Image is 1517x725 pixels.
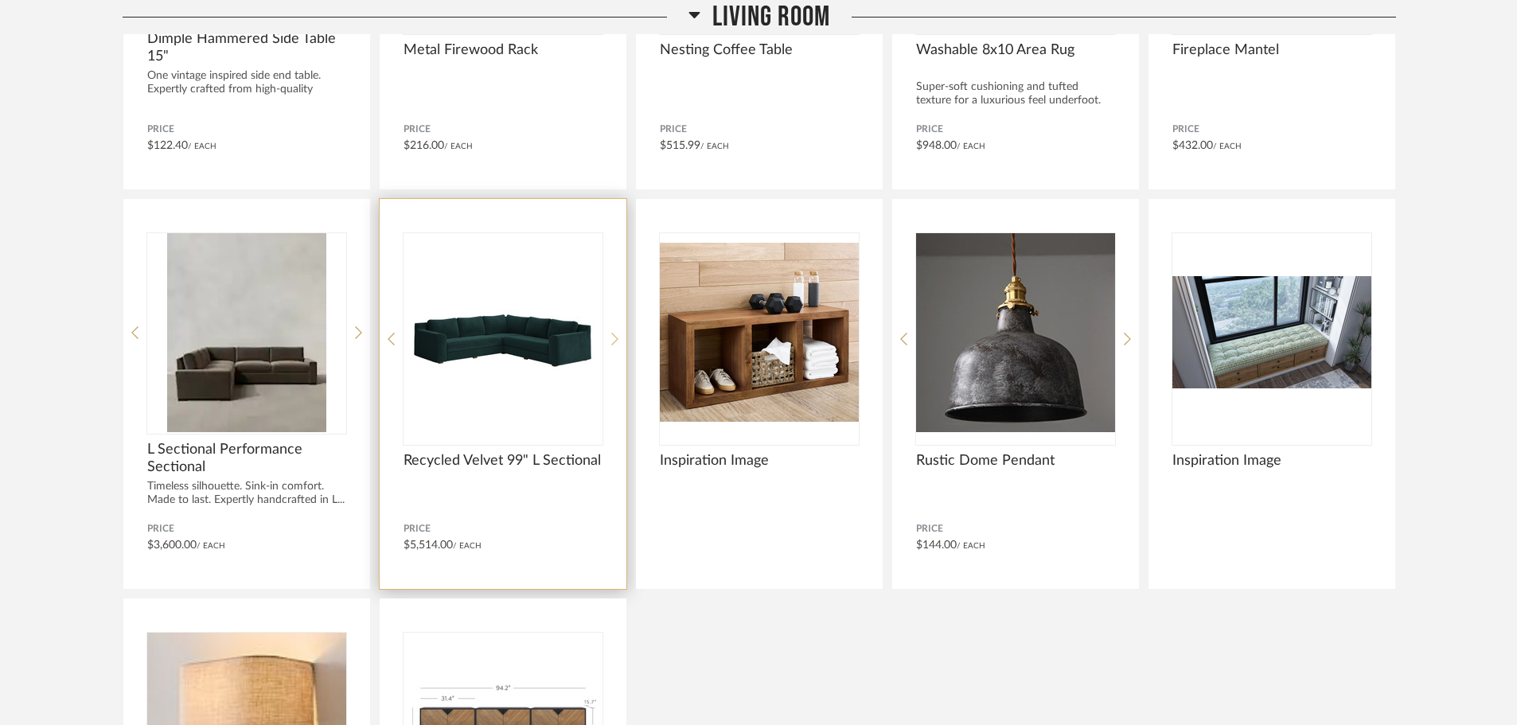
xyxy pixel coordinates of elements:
[1172,452,1371,470] span: Inspiration Image
[404,540,453,551] span: $5,514.00
[147,69,346,110] div: One vintage inspired side end table. Expertly crafted from high-quality alum...
[404,523,603,536] span: Price
[916,41,1115,59] span: Washable 8x10 Area Rug
[916,80,1115,121] div: Super-soft cushioning and tufted texture for a luxurious feel underfoot. 100% m...
[1172,233,1371,432] div: 0
[404,452,603,470] span: Recycled Velvet 99" L Sectional
[444,142,473,150] span: / Each
[453,542,482,550] span: / Each
[916,540,957,551] span: $144.00
[916,523,1115,536] span: Price
[916,233,1115,432] div: 0
[147,523,346,536] span: Price
[916,233,1115,432] img: undefined
[147,540,197,551] span: $3,600.00
[660,233,859,432] div: 0
[147,123,346,136] span: Price
[147,441,346,476] span: L Sectional Performance Sectional
[957,542,985,550] span: / Each
[916,140,957,151] span: $948.00
[1172,233,1371,432] img: undefined
[404,41,603,59] span: Metal Firewood Rack
[147,140,188,151] span: $122.40
[404,233,603,432] div: 0
[660,233,859,432] img: undefined
[916,452,1115,470] span: Rustic Dome Pendant
[404,140,444,151] span: $216.00
[660,123,859,136] span: Price
[700,142,729,150] span: / Each
[147,30,346,65] span: Dimple Hammered Side Table 15"
[660,140,700,151] span: $515.99
[147,233,346,432] img: undefined
[916,123,1115,136] span: Price
[1213,142,1242,150] span: / Each
[1172,123,1371,136] span: Price
[404,123,603,136] span: Price
[147,480,346,507] div: Timeless silhouette. Sink-in comfort. Made to last. Expertly handcrafted in L...
[1172,41,1371,59] span: Fireplace Mantel
[660,41,859,59] span: Nesting Coffee Table
[404,233,603,432] img: undefined
[1172,140,1213,151] span: $432.00
[197,542,225,550] span: / Each
[957,142,985,150] span: / Each
[188,142,216,150] span: / Each
[660,452,859,470] span: Inspiration Image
